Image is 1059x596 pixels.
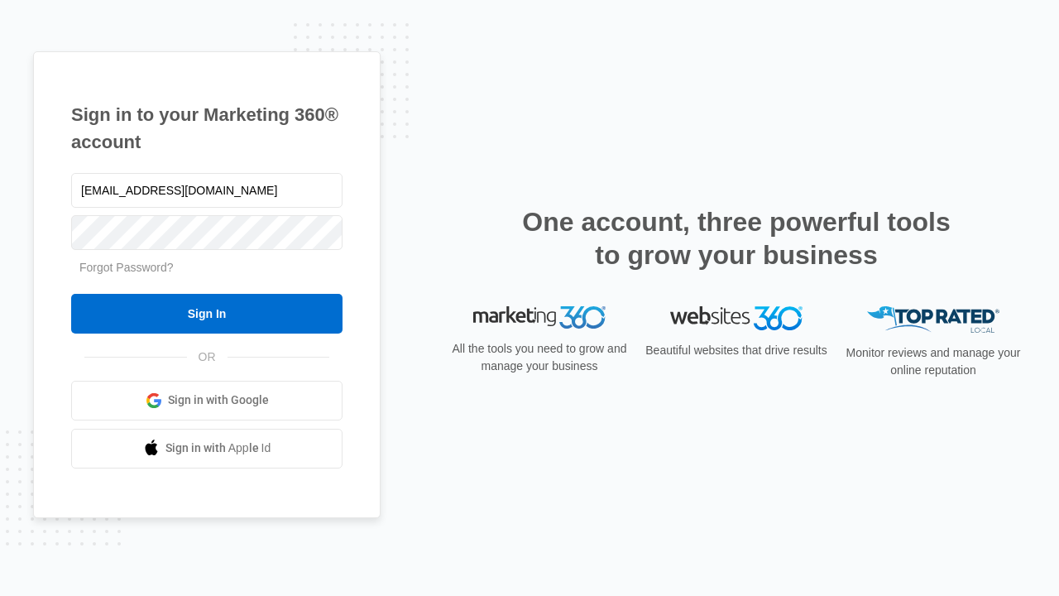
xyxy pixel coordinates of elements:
[447,340,632,375] p: All the tools you need to grow and manage your business
[473,306,606,329] img: Marketing 360
[165,440,271,457] span: Sign in with Apple Id
[841,344,1026,379] p: Monitor reviews and manage your online reputation
[79,261,174,274] a: Forgot Password?
[867,306,999,334] img: Top Rated Local
[71,173,343,208] input: Email
[71,381,343,421] a: Sign in with Google
[71,429,343,469] a: Sign in with Apple Id
[187,348,228,366] span: OR
[670,306,803,330] img: Websites 360
[644,342,829,359] p: Beautiful websites that drive results
[517,205,956,272] h2: One account, three powerful tools to grow your business
[168,392,269,409] span: Sign in with Google
[71,294,343,334] input: Sign In
[71,101,343,156] h1: Sign in to your Marketing 360® account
